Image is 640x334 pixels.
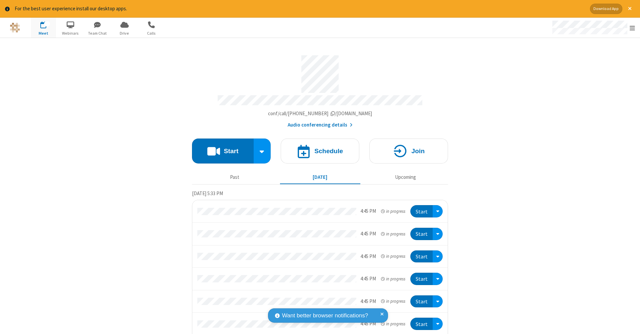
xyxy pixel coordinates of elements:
[224,148,238,154] h4: Start
[360,253,376,260] div: 4:45 PM
[410,250,433,263] button: Start
[381,253,405,259] em: in progress
[433,318,443,330] div: Open menu
[381,298,405,304] em: in progress
[381,208,405,214] em: in progress
[410,318,433,330] button: Start
[360,207,376,215] div: 4:45 PM
[411,148,425,154] h4: Join
[2,18,27,38] button: Logo
[139,30,164,36] span: Calls
[15,5,585,13] div: For the best user experience install our desktop apps.
[85,30,110,36] span: Team Chat
[112,30,137,36] span: Drive
[410,273,433,285] button: Start
[433,273,443,285] div: Open menu
[268,110,372,118] button: Copy my meeting room linkCopy my meeting room link
[31,30,56,36] span: Meet
[433,250,443,263] div: Open menu
[590,4,622,14] button: Download App
[410,295,433,308] button: Start
[360,275,376,283] div: 4:45 PM
[625,4,635,14] button: Close alert
[381,231,405,237] em: in progress
[254,139,271,164] div: Start conference options
[360,298,376,305] div: 4:45 PM
[546,18,640,38] div: Open menu
[381,321,405,327] em: in progress
[369,139,448,164] button: Join
[192,50,448,129] section: Account details
[433,295,443,308] div: Open menu
[268,110,372,117] span: Copy my meeting room link
[10,23,20,33] img: QA Selenium DO NOT DELETE OR CHANGE
[44,21,50,26] div: 13
[58,30,83,36] span: Webinars
[288,121,353,129] button: Audio conferencing details
[381,276,405,282] em: in progress
[360,230,376,238] div: 4:45 PM
[280,171,360,184] button: [DATE]
[433,228,443,240] div: Open menu
[192,139,254,164] button: Start
[410,228,433,240] button: Start
[282,311,368,320] span: Want better browser notifications?
[281,139,359,164] button: Schedule
[314,148,343,154] h4: Schedule
[410,205,433,217] button: Start
[192,190,223,196] span: [DATE] 5:33 PM
[365,171,446,184] button: Upcoming
[433,205,443,217] div: Open menu
[195,171,275,184] button: Past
